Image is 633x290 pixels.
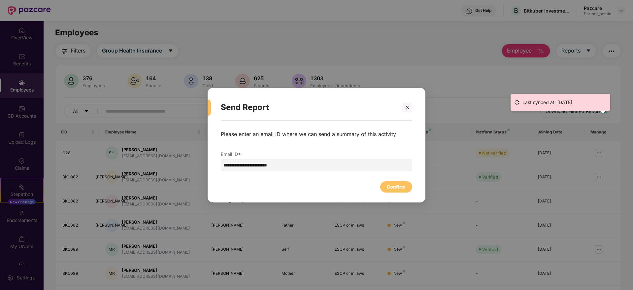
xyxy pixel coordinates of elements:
[221,130,412,137] p: Please enter an email ID where we can send a summary of this activity
[221,151,412,157] p: Email ID*
[405,105,410,109] span: close
[515,100,519,105] span: reload
[387,183,406,190] div: Confirm
[522,99,572,105] span: Last synced at: [DATE]
[221,94,396,120] div: Send Report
